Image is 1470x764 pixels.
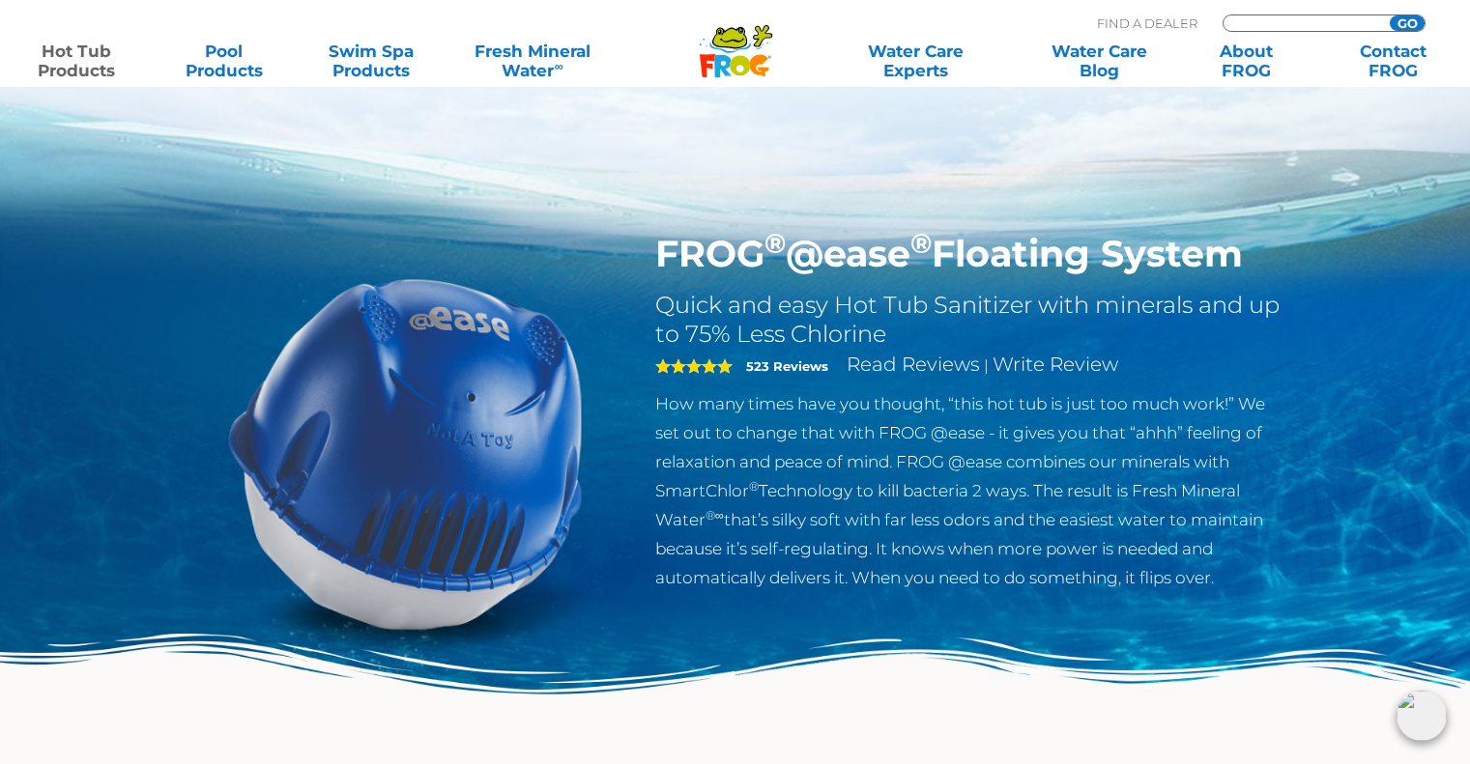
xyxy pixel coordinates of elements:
p: Find A Dealer [1097,14,1197,32]
a: AboutFROG [1189,42,1303,80]
img: hot-tub-product-atease-system.png [185,232,627,674]
sup: ® [749,479,759,494]
a: ContactFROG [1337,42,1451,80]
img: openIcon [1397,691,1447,741]
a: Water CareExperts [822,42,1009,80]
h2: Quick and easy Hot Tub Sanitizer with minerals and up to 75% Less Chlorine [655,291,1286,349]
a: Hot TubProducts [19,42,133,80]
sup: ∞ [554,59,562,73]
a: Fresh MineralWater∞ [461,42,604,80]
sup: ® [910,226,932,260]
input: GO [1390,15,1425,31]
sup: ®∞ [706,508,724,523]
strong: 523 Reviews [746,358,828,374]
p: How many times have you thought, “this hot tub is just too much work!” We set out to change that ... [655,389,1286,592]
a: Write Review [993,353,1118,376]
span: | [984,356,989,375]
a: Swim SpaProducts [314,42,428,80]
a: PoolProducts [166,42,280,80]
sup: ® [764,226,786,260]
a: Water CareBlog [1042,42,1156,80]
input: Zip Code Form [1238,15,1369,32]
h1: FROG @ease Floating System [655,232,1286,276]
a: Read Reviews [847,353,980,376]
span: 5 [655,358,733,374]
